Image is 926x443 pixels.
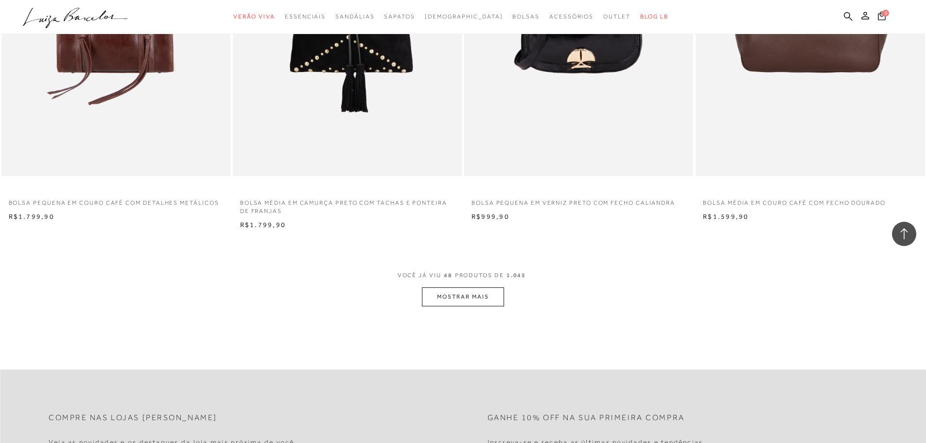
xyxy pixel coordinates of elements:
[233,13,275,20] span: Verão Viva
[472,213,509,220] span: R$999,90
[512,13,540,20] span: Bolsas
[549,8,594,26] a: categoryNavScreenReaderText
[398,272,529,279] span: VOCÊ JÁ VIU PRODUTOS DE
[49,413,217,423] h2: Compre nas lojas [PERSON_NAME]
[512,8,540,26] a: categoryNavScreenReaderText
[1,193,230,207] a: BOLSA PEQUENA EM COURO CAFÉ COM DETALHES METÁLICOS
[384,8,415,26] a: categoryNavScreenReaderText
[233,193,462,215] a: BOLSA MÉDIA EM CAMURÇA PRETO COM TACHAS E PONTEIRA DE FRANJAS
[425,13,503,20] span: [DEMOGRAPHIC_DATA]
[875,11,889,24] button: 0
[488,413,685,423] h2: Ganhe 10% off na sua primeira compra
[882,10,889,17] span: 0
[233,8,275,26] a: categoryNavScreenReaderText
[384,13,415,20] span: Sapatos
[464,193,693,207] a: BOLSA PEQUENA EM VERNIZ PRETO COM FECHO CALIANDRA
[603,8,630,26] a: categoryNavScreenReaderText
[640,13,668,20] span: BLOG LB
[703,213,749,220] span: R$1.599,90
[640,8,668,26] a: BLOG LB
[422,287,504,306] button: MOSTRAR MAIS
[335,13,374,20] span: Sandálias
[9,213,54,220] span: R$1.799,90
[335,8,374,26] a: categoryNavScreenReaderText
[425,8,503,26] a: noSubCategoriesText
[507,272,526,279] span: 1.045
[240,221,286,229] span: R$1.799,90
[696,193,925,207] a: BOLSA MÉDIA EM COURO CAFÉ COM FECHO DOURADO
[444,272,453,279] span: 48
[285,8,326,26] a: categoryNavScreenReaderText
[285,13,326,20] span: Essenciais
[549,13,594,20] span: Acessórios
[603,13,630,20] span: Outlet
